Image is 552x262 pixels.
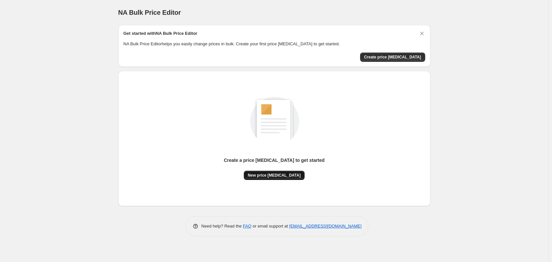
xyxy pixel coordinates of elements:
span: NA Bulk Price Editor [118,9,181,16]
p: Create a price [MEDICAL_DATA] to get started [224,157,325,164]
a: [EMAIL_ADDRESS][DOMAIN_NAME] [289,224,361,229]
button: Create price change job [360,53,425,62]
button: Dismiss card [419,30,425,37]
a: FAQ [243,224,251,229]
span: New price [MEDICAL_DATA] [248,173,301,178]
span: Create price [MEDICAL_DATA] [364,55,421,60]
p: NA Bulk Price Editor helps you easily change prices in bulk. Create your first price [MEDICAL_DAT... [124,41,425,47]
button: New price [MEDICAL_DATA] [244,171,305,180]
span: Need help? Read the [201,224,243,229]
span: or email support at [251,224,289,229]
h2: Get started with NA Bulk Price Editor [124,30,197,37]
